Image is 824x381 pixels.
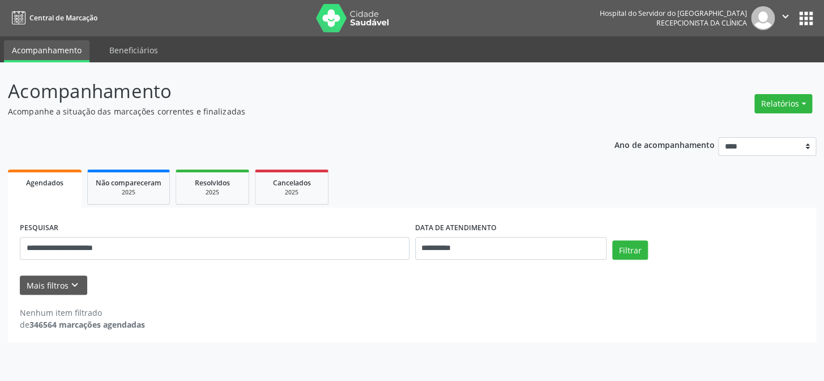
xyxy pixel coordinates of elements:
p: Acompanhamento [8,77,574,105]
span: Central de Marcação [29,13,97,23]
span: Cancelados [273,178,311,188]
p: Acompanhe a situação das marcações correntes e finalizadas [8,105,574,117]
a: Beneficiários [101,40,166,60]
div: 2025 [263,188,320,197]
span: Resolvidos [195,178,230,188]
div: Nenhum item filtrado [20,307,145,319]
span: Não compareceram [96,178,161,188]
label: DATA DE ATENDIMENTO [415,219,497,237]
span: Recepcionista da clínica [656,18,747,28]
a: Acompanhamento [4,40,89,62]
button: Filtrar [612,240,648,260]
div: 2025 [184,188,241,197]
strong: 346564 marcações agendadas [29,319,145,330]
div: de [20,319,145,331]
button:  [775,6,796,30]
i:  [779,10,792,23]
div: Hospital do Servidor do [GEOGRAPHIC_DATA] [600,9,747,18]
i: keyboard_arrow_down [69,279,81,291]
button: Mais filtroskeyboard_arrow_down [20,276,87,295]
img: img [751,6,775,30]
a: Central de Marcação [8,9,97,27]
div: 2025 [96,188,161,197]
span: Agendados [26,178,63,188]
label: PESQUISAR [20,219,58,237]
button: Relatórios [754,94,812,113]
button: apps [796,9,816,28]
p: Ano de acompanhamento [614,137,714,151]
